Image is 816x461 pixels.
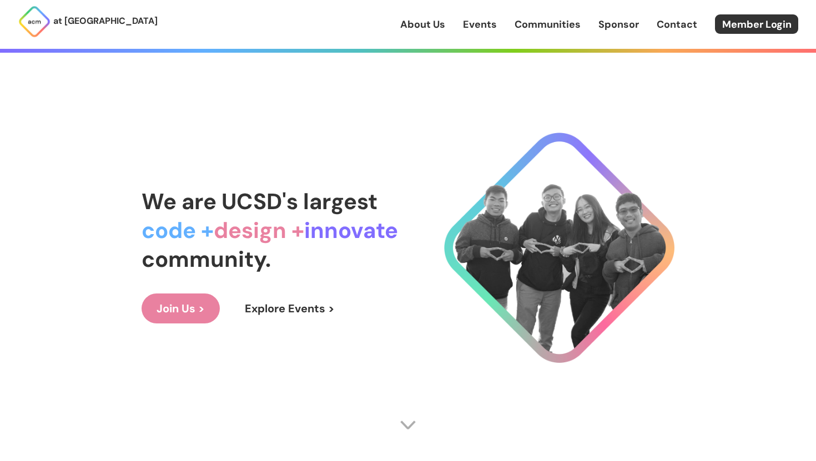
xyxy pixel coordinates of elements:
[444,133,674,363] img: Cool Logo
[657,17,697,32] a: Contact
[18,5,51,38] img: ACM Logo
[400,417,416,433] img: Scroll Arrow
[214,216,304,245] span: design +
[400,17,445,32] a: About Us
[598,17,639,32] a: Sponsor
[142,187,377,216] span: We are UCSD's largest
[53,14,158,28] p: at [GEOGRAPHIC_DATA]
[230,293,350,323] a: Explore Events >
[18,5,158,38] a: at [GEOGRAPHIC_DATA]
[142,216,214,245] span: code +
[142,293,220,323] a: Join Us >
[142,245,271,273] span: community.
[715,14,798,34] a: Member Login
[515,17,581,32] a: Communities
[304,216,398,245] span: innovate
[463,17,497,32] a: Events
